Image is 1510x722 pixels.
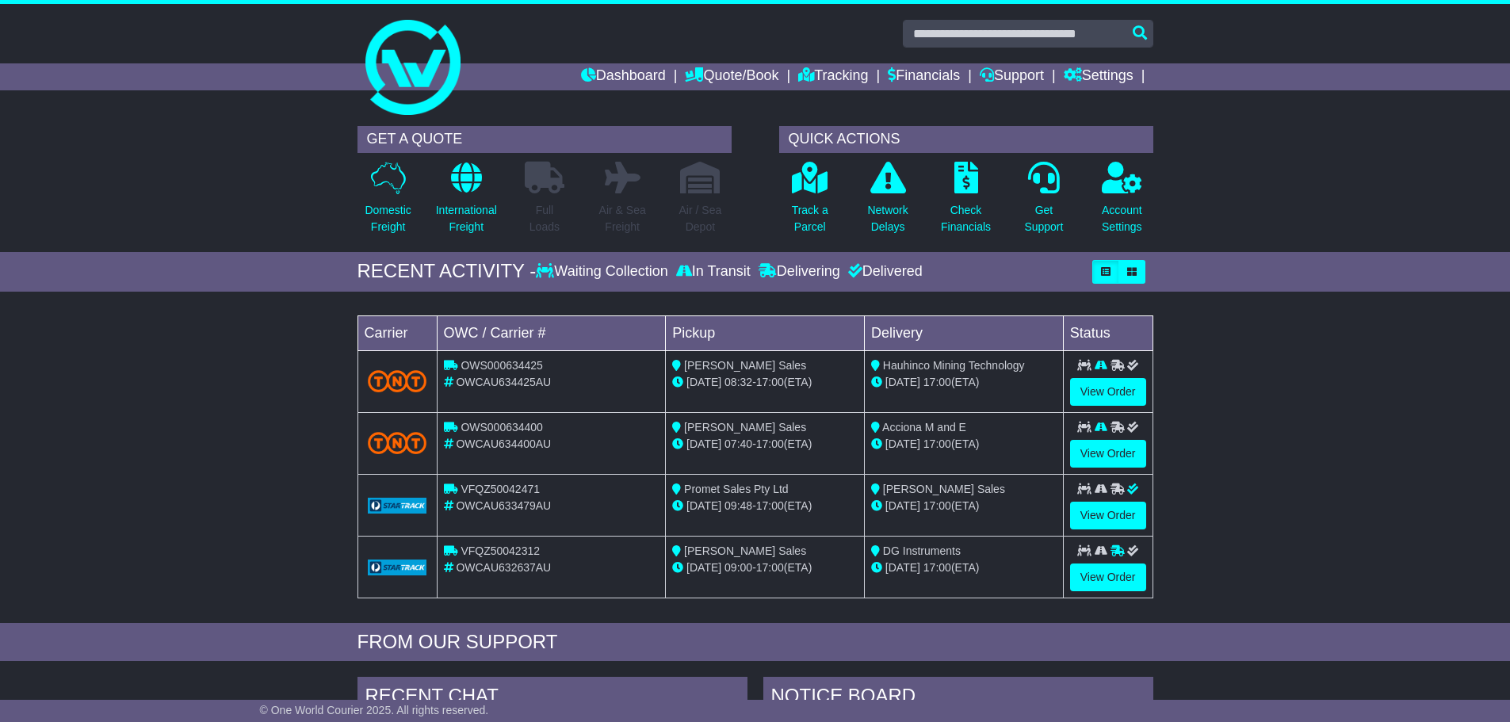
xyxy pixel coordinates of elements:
[437,315,666,350] td: OWC / Carrier #
[686,376,721,388] span: [DATE]
[724,499,752,512] span: 09:48
[368,498,427,514] img: GetCarrierServiceLogo
[867,202,908,235] p: Network Delays
[871,436,1057,453] div: (ETA)
[756,499,784,512] span: 17:00
[461,421,543,434] span: OWS000634400
[357,631,1153,654] div: FROM OUR SUPPORT
[581,63,666,90] a: Dashboard
[672,263,755,281] div: In Transit
[684,483,789,495] span: Promet Sales Pty Ltd
[866,161,908,244] a: NetworkDelays
[536,263,671,281] div: Waiting Collection
[1102,202,1142,235] p: Account Settings
[368,432,427,453] img: TNT_Domestic.png
[672,436,858,453] div: - (ETA)
[844,263,923,281] div: Delivered
[756,561,784,574] span: 17:00
[685,63,778,90] a: Quote/Book
[1101,161,1143,244] a: AccountSettings
[871,498,1057,514] div: (ETA)
[791,161,829,244] a: Track aParcel
[599,202,646,235] p: Air & Sea Freight
[672,498,858,514] div: - (ETA)
[666,315,865,350] td: Pickup
[724,561,752,574] span: 09:00
[686,499,721,512] span: [DATE]
[368,370,427,392] img: TNT_Domestic.png
[260,704,489,716] span: © One World Courier 2025. All rights reserved.
[1063,315,1153,350] td: Status
[1023,161,1064,244] a: GetSupport
[885,376,920,388] span: [DATE]
[684,359,806,372] span: [PERSON_NAME] Sales
[1070,563,1146,591] a: View Order
[779,126,1153,153] div: QUICK ACTIONS
[888,63,960,90] a: Financials
[461,359,543,372] span: OWS000634425
[724,376,752,388] span: 08:32
[941,202,991,235] p: Check Financials
[923,499,951,512] span: 17:00
[923,376,951,388] span: 17:00
[980,63,1044,90] a: Support
[357,677,747,720] div: RECENT CHAT
[456,499,551,512] span: OWCAU633479AU
[456,561,551,574] span: OWCAU632637AU
[1070,440,1146,468] a: View Order
[882,421,966,434] span: Acciona M and E
[435,161,498,244] a: InternationalFreight
[792,202,828,235] p: Track a Parcel
[885,561,920,574] span: [DATE]
[357,126,732,153] div: GET A QUOTE
[1070,378,1146,406] a: View Order
[456,437,551,450] span: OWCAU634400AU
[672,374,858,391] div: - (ETA)
[461,483,540,495] span: VFQZ50042471
[871,560,1057,576] div: (ETA)
[461,544,540,557] span: VFQZ50042312
[724,437,752,450] span: 07:40
[883,544,961,557] span: DG Instruments
[525,202,564,235] p: Full Loads
[364,161,411,244] a: DomesticFreight
[436,202,497,235] p: International Freight
[871,374,1057,391] div: (ETA)
[885,499,920,512] span: [DATE]
[763,677,1153,720] div: NOTICE BOARD
[357,260,537,283] div: RECENT ACTIVITY -
[357,315,437,350] td: Carrier
[883,359,1025,372] span: Hauhinco Mining Technology
[686,437,721,450] span: [DATE]
[923,437,951,450] span: 17:00
[686,561,721,574] span: [DATE]
[1064,63,1133,90] a: Settings
[672,560,858,576] div: - (ETA)
[864,315,1063,350] td: Delivery
[679,202,722,235] p: Air / Sea Depot
[684,421,806,434] span: [PERSON_NAME] Sales
[365,202,411,235] p: Domestic Freight
[756,437,784,450] span: 17:00
[940,161,992,244] a: CheckFinancials
[755,263,844,281] div: Delivering
[883,483,1005,495] span: [PERSON_NAME] Sales
[923,561,951,574] span: 17:00
[368,560,427,575] img: GetCarrierServiceLogo
[798,63,868,90] a: Tracking
[1070,502,1146,529] a: View Order
[885,437,920,450] span: [DATE]
[1024,202,1063,235] p: Get Support
[456,376,551,388] span: OWCAU634425AU
[684,544,806,557] span: [PERSON_NAME] Sales
[756,376,784,388] span: 17:00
